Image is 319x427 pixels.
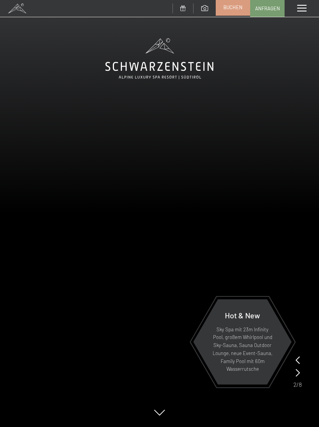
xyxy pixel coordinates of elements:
span: Hot & New [225,311,260,320]
span: 2 [293,380,296,389]
a: Hot & New Sky Spa mit 23m Infinity Pool, großem Whirlpool und Sky-Sauna, Sauna Outdoor Lounge, ne... [193,299,292,385]
a: Anfragen [251,0,284,16]
p: Sky Spa mit 23m Infinity Pool, großem Whirlpool und Sky-Sauna, Sauna Outdoor Lounge, neue Event-S... [212,326,273,373]
span: Anfragen [255,5,280,12]
span: Buchen [223,4,243,11]
span: / [296,380,299,389]
span: 8 [299,380,302,389]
